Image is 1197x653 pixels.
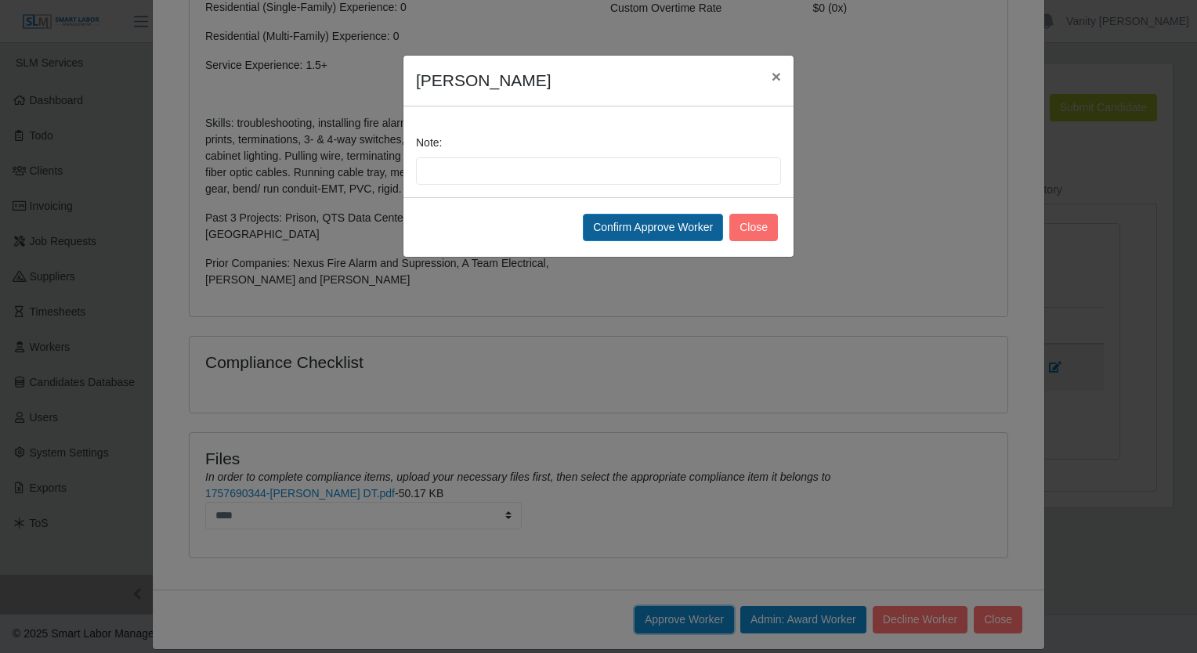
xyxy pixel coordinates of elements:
[583,214,723,241] button: Confirm Approve Worker
[729,214,778,241] button: Close
[759,56,794,97] button: Close
[416,68,551,93] h4: [PERSON_NAME]
[772,67,781,85] span: ×
[416,135,442,151] label: Note:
